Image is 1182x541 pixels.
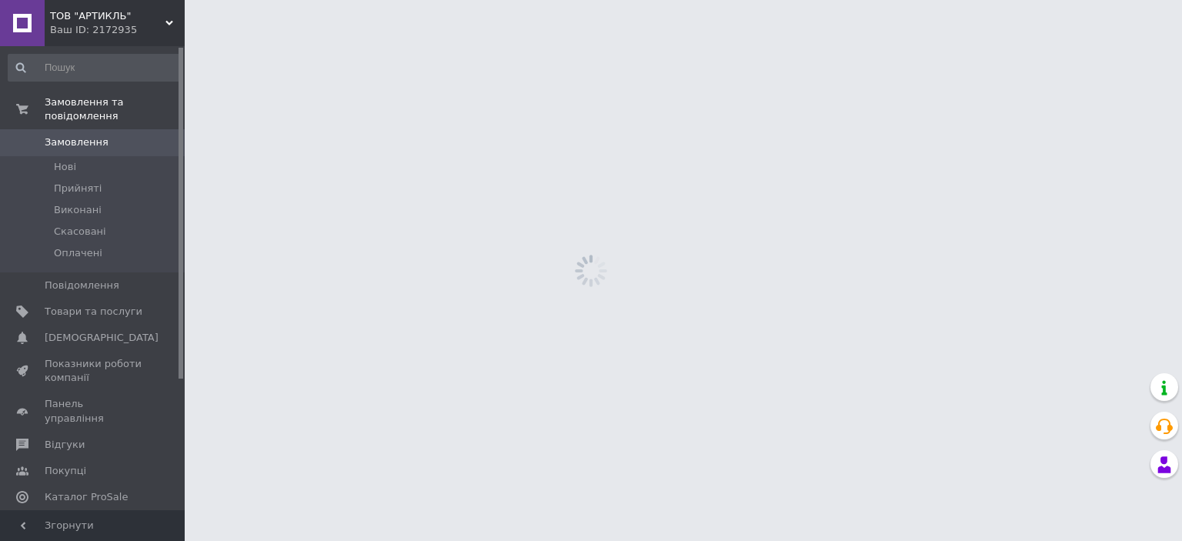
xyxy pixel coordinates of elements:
[45,464,86,478] span: Покупці
[54,246,102,260] span: Оплачені
[45,397,142,425] span: Панель управління
[54,160,76,174] span: Нові
[54,182,102,195] span: Прийняті
[45,305,142,319] span: Товари та послуги
[45,135,109,149] span: Замовлення
[45,438,85,452] span: Відгуки
[45,95,185,123] span: Замовлення та повідомлення
[50,9,165,23] span: ТОВ "АРТИКЛЬ"
[54,225,106,239] span: Скасовані
[45,357,142,385] span: Показники роботи компанії
[8,54,182,82] input: Пошук
[54,203,102,217] span: Виконані
[50,23,185,37] div: Ваш ID: 2172935
[45,331,159,345] span: [DEMOGRAPHIC_DATA]
[45,490,128,504] span: Каталог ProSale
[45,279,119,292] span: Повідомлення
